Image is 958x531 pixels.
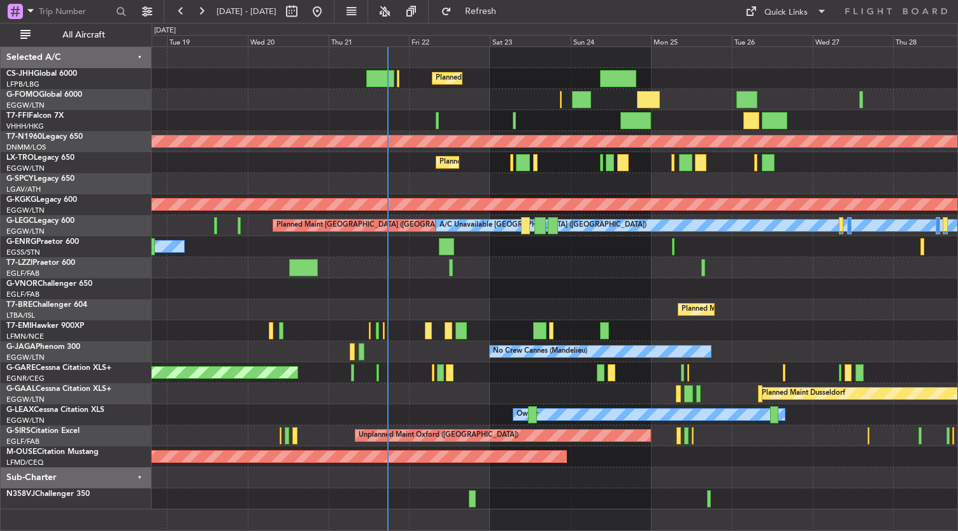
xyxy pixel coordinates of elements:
[6,133,83,141] a: T7-N1960Legacy 650
[762,384,845,403] div: Planned Maint Dusseldorf
[6,385,111,393] a: G-GAALCessna Citation XLS+
[6,259,75,267] a: T7-LZZIPraetor 600
[409,35,490,46] div: Fri 22
[6,448,99,456] a: M-OUSECitation Mustang
[6,133,42,141] span: T7-N1960
[6,185,41,194] a: LGAV/ATH
[6,196,36,204] span: G-KGKG
[6,427,80,435] a: G-SIRSCitation Excel
[33,31,134,39] span: All Aircraft
[6,80,39,89] a: LFPB/LBG
[6,70,77,78] a: CS-JHHGlobal 6000
[6,406,104,414] a: G-LEAXCessna Citation XLS
[6,490,90,498] a: N358VJChallenger 350
[6,322,31,330] span: T7-EMI
[14,25,138,45] button: All Aircraft
[6,427,31,435] span: G-SIRS
[440,216,647,235] div: A/C Unavailable [GEOGRAPHIC_DATA] ([GEOGRAPHIC_DATA])
[6,70,34,78] span: CS-JHH
[6,269,39,278] a: EGLF/FAB
[6,280,38,288] span: G-VNOR
[517,405,538,424] div: Owner
[6,238,79,246] a: G-ENRGPraetor 600
[6,217,75,225] a: G-LEGCLegacy 600
[6,458,43,467] a: LFMD/CEQ
[6,290,39,299] a: EGLF/FAB
[6,164,45,173] a: EGGW/LTN
[813,35,894,46] div: Wed 27
[6,322,84,330] a: T7-EMIHawker 900XP
[6,112,29,120] span: T7-FFI
[454,7,508,16] span: Refresh
[651,35,732,46] div: Mon 25
[682,300,882,319] div: Planned Maint [GEOGRAPHIC_DATA] ([GEOGRAPHIC_DATA])
[6,217,34,225] span: G-LEGC
[6,101,45,110] a: EGGW/LTN
[6,248,40,257] a: EGSS/STN
[6,301,32,309] span: T7-BRE
[493,342,587,361] div: No Crew Cannes (Mandelieu)
[571,35,652,46] div: Sun 24
[6,154,34,162] span: LX-TRO
[6,374,45,383] a: EGNR/CEG
[6,238,36,246] span: G-ENRG
[6,301,87,309] a: T7-BREChallenger 604
[6,353,45,362] a: EGGW/LTN
[167,35,248,46] div: Tue 19
[6,143,46,152] a: DNMM/LOS
[6,196,77,204] a: G-KGKGLegacy 600
[39,2,112,21] input: Trip Number
[329,35,410,46] div: Thu 21
[6,448,37,456] span: M-OUSE
[6,343,36,351] span: G-JAGA
[490,35,571,46] div: Sat 23
[436,69,636,88] div: Planned Maint [GEOGRAPHIC_DATA] ([GEOGRAPHIC_DATA])
[6,112,64,120] a: T7-FFIFalcon 7X
[6,385,36,393] span: G-GAAL
[6,280,92,288] a: G-VNORChallenger 650
[6,227,45,236] a: EGGW/LTN
[6,395,45,404] a: EGGW/LTN
[248,35,329,46] div: Wed 20
[764,6,808,19] div: Quick Links
[6,364,36,372] span: G-GARE
[6,91,82,99] a: G-FOMOGlobal 6000
[6,122,44,131] a: VHHH/HKG
[154,25,176,36] div: [DATE]
[6,206,45,215] a: EGGW/LTN
[732,35,813,46] div: Tue 26
[6,437,39,446] a: EGLF/FAB
[440,153,640,172] div: Planned Maint [GEOGRAPHIC_DATA] ([GEOGRAPHIC_DATA])
[359,426,518,445] div: Unplanned Maint Oxford ([GEOGRAPHIC_DATA])
[6,364,111,372] a: G-GARECessna Citation XLS+
[6,154,75,162] a: LX-TROLegacy 650
[435,1,511,22] button: Refresh
[6,311,35,320] a: LTBA/ISL
[6,343,80,351] a: G-JAGAPhenom 300
[6,406,34,414] span: G-LEAX
[6,91,39,99] span: G-FOMO
[739,1,833,22] button: Quick Links
[6,175,75,183] a: G-SPCYLegacy 650
[276,216,477,235] div: Planned Maint [GEOGRAPHIC_DATA] ([GEOGRAPHIC_DATA])
[6,416,45,425] a: EGGW/LTN
[6,259,32,267] span: T7-LZZI
[6,175,34,183] span: G-SPCY
[6,490,35,498] span: N358VJ
[6,332,44,341] a: LFMN/NCE
[217,6,276,17] span: [DATE] - [DATE]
